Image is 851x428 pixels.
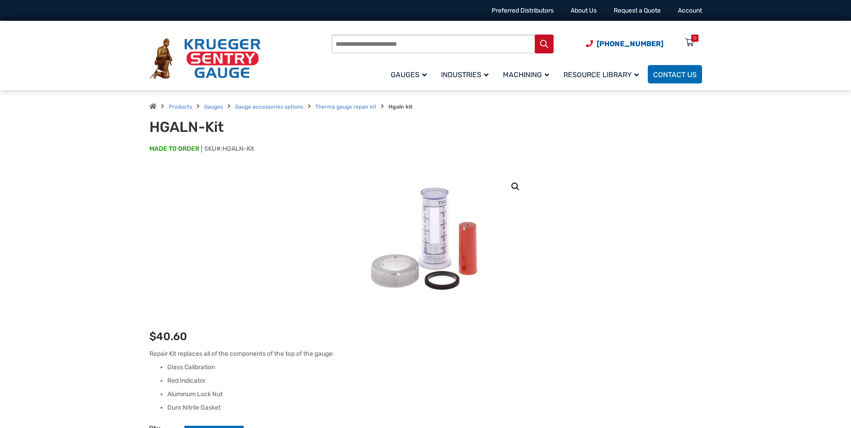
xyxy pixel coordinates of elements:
[167,376,702,385] li: Red Indicator
[167,363,702,372] li: Glass Calibration
[507,179,524,195] a: View full-screen image gallery
[149,144,199,153] span: MADE TO ORDER
[694,35,696,42] div: 0
[204,104,223,110] a: Gauges
[614,7,661,14] a: Request a Quote
[678,7,702,14] a: Account
[653,70,697,79] span: Contact Us
[235,104,303,110] a: Gauge accessories options
[571,7,597,14] a: About Us
[648,65,702,83] a: Contact Us
[558,64,648,85] a: Resource Library
[201,145,254,153] span: SKU#:
[149,349,702,358] p: Repair Kit replaces all of the components of the top of the gauge:
[149,38,261,79] img: Krueger Sentry Gauge
[167,403,702,412] li: Duro Nitrile Gasket
[149,330,156,343] span: $
[385,64,436,85] a: Gauges
[503,70,549,79] span: Machining
[492,7,554,14] a: Preferred Distributors
[167,390,702,399] li: Aluminum Lock Nut
[441,70,489,79] span: Industries
[169,104,192,110] a: Products
[597,39,663,48] span: [PHONE_NUMBER]
[223,145,254,153] span: HGALN-Kit
[315,104,376,110] a: Therma gauge repair kit
[498,64,558,85] a: Machining
[436,64,498,85] a: Industries
[391,70,427,79] span: Gauges
[563,70,639,79] span: Resource Library
[586,38,663,49] a: Phone Number (920) 434-8860
[149,330,187,343] bdi: 40.60
[388,104,413,110] strong: Hgaln kit
[358,171,493,306] img: HGALN-Kit
[149,118,371,135] h1: HGALN-Kit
